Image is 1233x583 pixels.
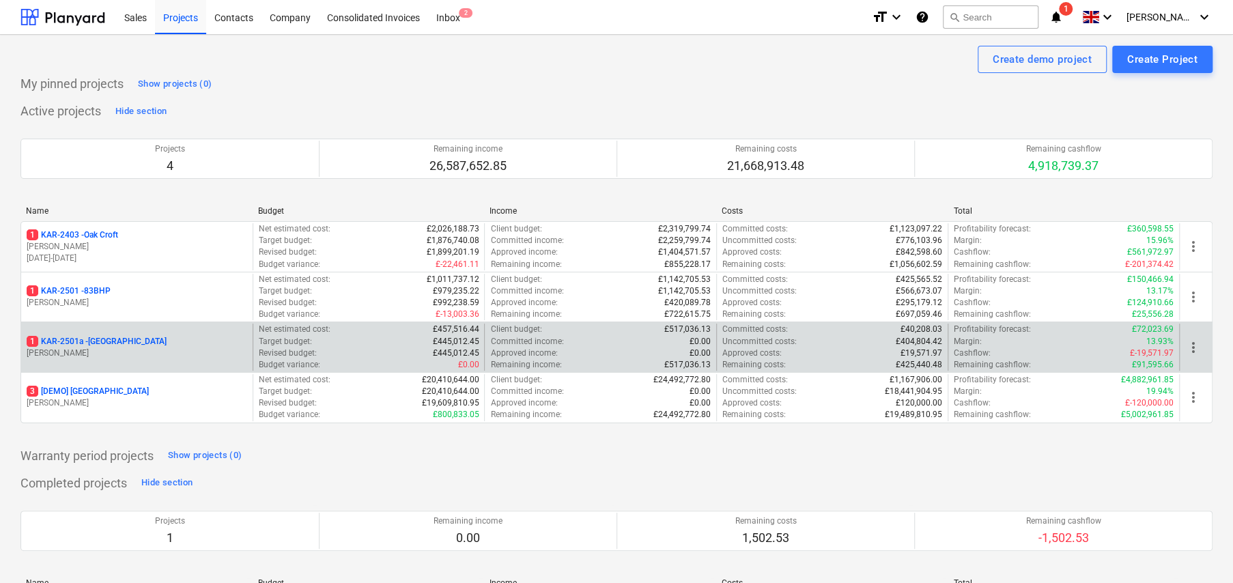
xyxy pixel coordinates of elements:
p: Uncommitted costs : [722,336,797,347]
div: 1KAR-2501 -83BHP[PERSON_NAME] [27,285,247,309]
p: £91,595.66 [1132,359,1174,371]
p: £0.00 [690,386,711,397]
i: notifications [1049,9,1063,25]
button: Show projects (0) [134,73,215,95]
p: Margin : [954,285,982,297]
p: £842,598.60 [896,246,942,258]
p: Revised budget : [259,246,317,258]
p: Approved costs : [722,347,782,359]
span: more_vert [1185,238,1202,255]
p: Approved costs : [722,297,782,309]
p: Remaining cashflow : [954,309,1031,320]
p: £776,103.96 [896,235,942,246]
p: £1,876,740.08 [426,235,479,246]
p: £445,012.45 [432,336,479,347]
p: £19,571.97 [901,347,942,359]
p: 13.17% [1146,285,1174,297]
p: Client budget : [490,324,541,335]
p: Committed income : [490,285,563,297]
p: £1,142,705.53 [658,285,711,297]
p: KAR-2501a - [GEOGRAPHIC_DATA] [27,336,167,347]
p: £19,609,810.95 [421,397,479,409]
p: Target budget : [259,285,312,297]
p: Client budget : [490,274,541,285]
div: Costs [722,206,943,216]
p: Cashflow : [954,397,991,409]
p: £295,179.12 [896,297,942,309]
span: 1 [1059,2,1073,16]
p: KAR-2501 - 83BHP [27,285,111,297]
p: £120,000.00 [896,397,942,409]
p: £-19,571.97 [1130,347,1174,359]
p: £517,036.13 [664,359,711,371]
p: Committed costs : [722,274,788,285]
p: £1,056,602.59 [890,259,942,270]
i: format_size [872,9,888,25]
p: [PERSON_NAME] [27,397,247,409]
i: keyboard_arrow_down [1099,9,1116,25]
p: £800,833.05 [432,409,479,421]
p: £0.00 [690,347,711,359]
p: 4 [155,158,185,174]
p: Profitability forecast : [954,374,1031,386]
p: Net estimated cost : [259,223,330,235]
div: Show projects (0) [138,76,212,92]
p: £-13,003.36 [435,309,479,320]
p: 1 [155,530,185,546]
p: 26,587,652.85 [429,158,507,174]
p: £697,059.46 [896,309,942,320]
p: £72,023.69 [1132,324,1174,335]
p: £2,319,799.74 [658,223,711,235]
p: Net estimated cost : [259,324,330,335]
p: Committed income : [490,235,563,246]
p: Remaining income : [490,359,561,371]
div: Budget [258,206,479,216]
p: Approved costs : [722,397,782,409]
p: Target budget : [259,235,312,246]
p: £1,123,097.22 [890,223,942,235]
i: Knowledge base [916,9,929,25]
p: -1,502.53 [1026,530,1101,546]
p: Remaining income : [490,409,561,421]
p: Approved income : [490,347,557,359]
span: more_vert [1185,289,1202,305]
p: Client budget : [490,223,541,235]
p: £517,036.13 [664,324,711,335]
p: Client budget : [490,374,541,386]
p: Cashflow : [954,246,991,258]
p: Remaining cashflow : [954,409,1031,421]
iframe: Chat Widget [1165,517,1233,583]
span: 3 [27,386,38,397]
div: Show projects (0) [168,448,242,464]
p: £425,565.52 [896,274,942,285]
div: Create demo project [993,51,1092,68]
p: Cashflow : [954,347,991,359]
span: [PERSON_NAME] [1126,12,1195,23]
p: Approved costs : [722,246,782,258]
p: Profitability forecast : [954,274,1031,285]
p: Remaining income : [490,259,561,270]
p: £-22,461.11 [435,259,479,270]
div: 1KAR-2403 -Oak Croft[PERSON_NAME][DATE]-[DATE] [27,229,247,264]
button: Create demo project [978,46,1107,73]
p: Uncommitted costs : [722,386,797,397]
p: 4,918,739.37 [1026,158,1101,174]
p: £566,673.07 [896,285,942,297]
p: Remaining income [429,143,507,155]
p: £722,615.75 [664,309,711,320]
p: 21,668,913.48 [727,158,804,174]
p: Remaining costs : [722,309,786,320]
p: KAR-2403 - Oak Croft [27,229,118,241]
p: £1,899,201.19 [426,246,479,258]
p: £20,410,644.00 [421,374,479,386]
p: £855,228.17 [664,259,711,270]
button: Hide section [138,472,196,494]
p: Remaining costs : [722,259,786,270]
p: [DEMO] [GEOGRAPHIC_DATA] [27,386,149,397]
p: £561,972.97 [1127,246,1174,258]
p: £1,142,705.53 [658,274,711,285]
p: Budget variance : [259,409,320,421]
p: Projects [155,143,185,155]
p: Uncommitted costs : [722,285,797,297]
